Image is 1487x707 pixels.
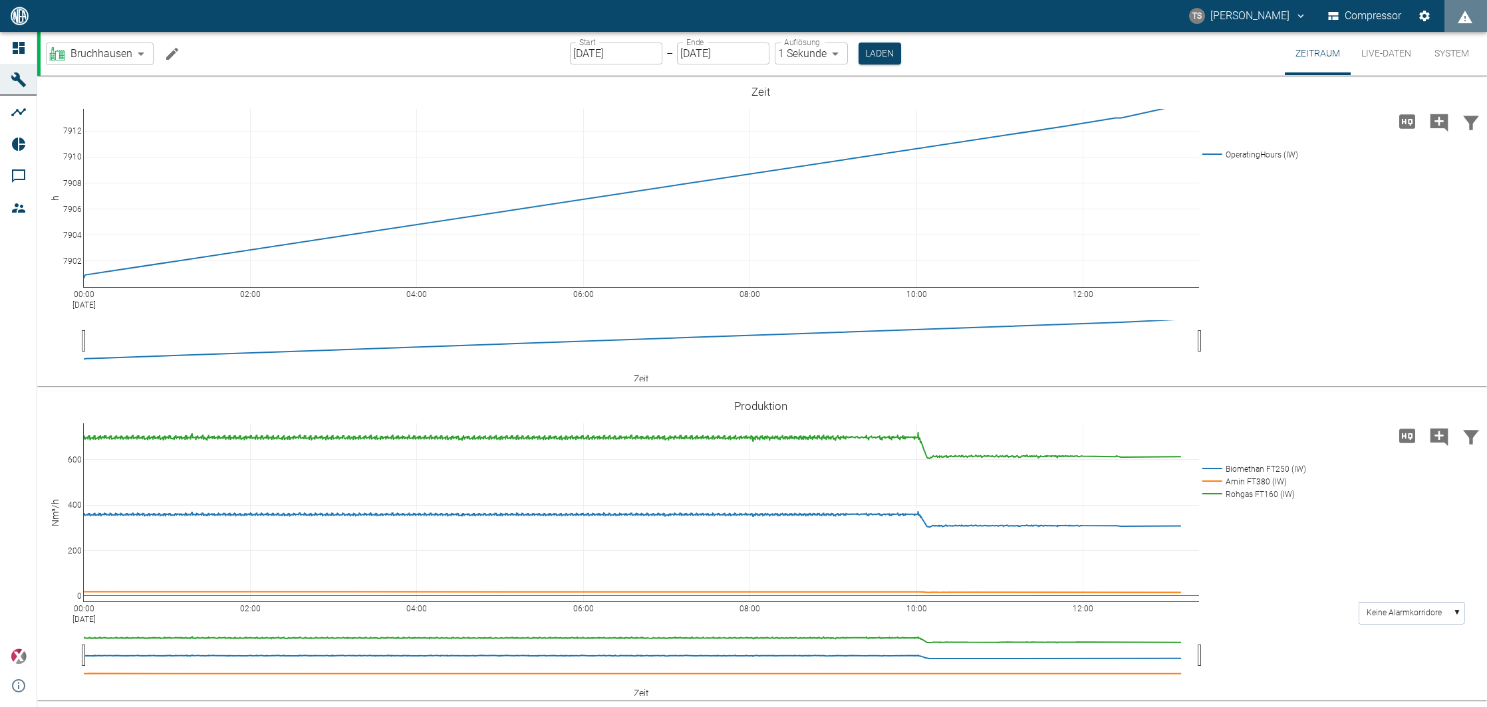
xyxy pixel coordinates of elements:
input: DD.MM.YYYY [570,43,662,64]
label: Start [579,37,596,48]
img: logo [9,7,30,25]
img: Xplore Logo [11,649,27,664]
span: Hohe Auflösung [1391,114,1423,127]
button: timo.streitbuerger@arcanum-energy.de [1187,4,1309,28]
div: 1 Sekunde [775,43,848,64]
a: Bruchhausen [49,46,132,62]
button: Daten filtern [1455,104,1487,139]
button: Daten filtern [1455,419,1487,453]
button: System [1422,32,1482,75]
text: Keine Alarmkorridore [1367,608,1442,617]
input: DD.MM.YYYY [677,43,769,64]
span: Bruchhausen [70,46,132,61]
button: Laden [859,43,901,64]
div: TS [1189,8,1205,24]
button: Zeitraum [1285,32,1351,75]
label: Auflösung [784,37,820,48]
button: Machine bearbeiten [159,41,186,67]
span: Hohe Auflösung [1391,429,1423,441]
button: Compressor [1325,4,1405,28]
button: Einstellungen [1413,4,1436,28]
button: Kommentar hinzufügen [1423,419,1455,453]
label: Ende [686,37,704,48]
p: – [666,46,673,61]
button: Live-Daten [1351,32,1422,75]
button: Kommentar hinzufügen [1423,104,1455,139]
